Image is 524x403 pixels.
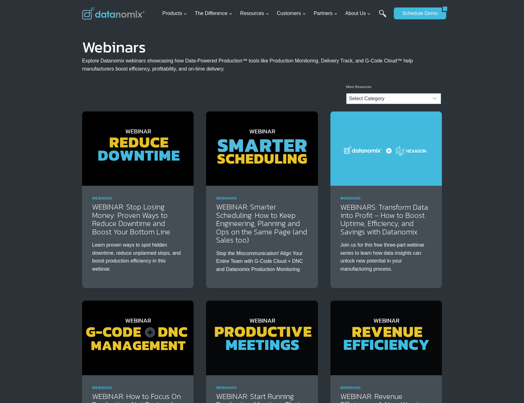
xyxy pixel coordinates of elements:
[92,241,184,273] p: Learn proven ways to spot hidden downtime, reduce unplanned stops, and boost production efficienc...
[195,9,233,17] span: The Difference
[340,241,432,273] p: Join us for this free three-part webinar series to learn how data insights can unlock new potenti...
[92,201,170,237] a: WEBINAR: Stop Losing Money: Proven Ways to Reduce Downtime and Boost Your Bottom Line
[216,196,236,200] a: Webinars
[277,9,306,17] span: Customers
[345,9,371,17] span: About Us
[82,58,413,71] span: Explore Datanomix webinars showcasing how Data-Powered Production™ tools like Production Monitori...
[160,3,391,24] nav: Primary Navigation
[206,301,318,375] img: WEBINAR: Running Productive Production Meetings
[82,301,194,375] img: G-Code + DNC Management
[162,9,187,17] span: Products
[240,9,269,17] span: Resources
[216,386,236,390] a: Webinars
[92,196,112,200] a: Webinars
[330,111,442,186] img: Hexagon Partners Up with Datanomix
[216,201,307,245] a: WEBINAR: Smarter Scheduling: How to Keep Engineering, Planning and Ops on the Same Page (and Sale...
[394,7,442,19] a: Schedule Demo
[346,84,441,90] p: More Resources
[340,196,361,200] a: Webinars
[379,10,387,24] a: Search
[330,301,442,375] img: Boost Your Profits on Everything You Make
[340,386,361,390] a: Webinars
[92,386,112,390] a: Webinars
[82,111,194,186] img: WEBINAR: Discover practical ways to reduce downtime, boost productivity, and improve profits in y...
[206,111,318,186] img: Smarter Scheduling: How To Keep Engineering, Planning and Ops on the Same Page
[314,9,337,17] span: Partners
[340,202,428,237] a: WEBINARS: Transform Data into Profit – How to Boost Uptime, Efficiency, and Savings with Datanomix
[216,249,308,273] p: Stop the Miscommunication! Align Your Entire Team with G-Code Cloud + DNC and Datanomix Productio...
[82,42,442,52] h1: Webinars
[82,7,145,20] img: Datanomix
